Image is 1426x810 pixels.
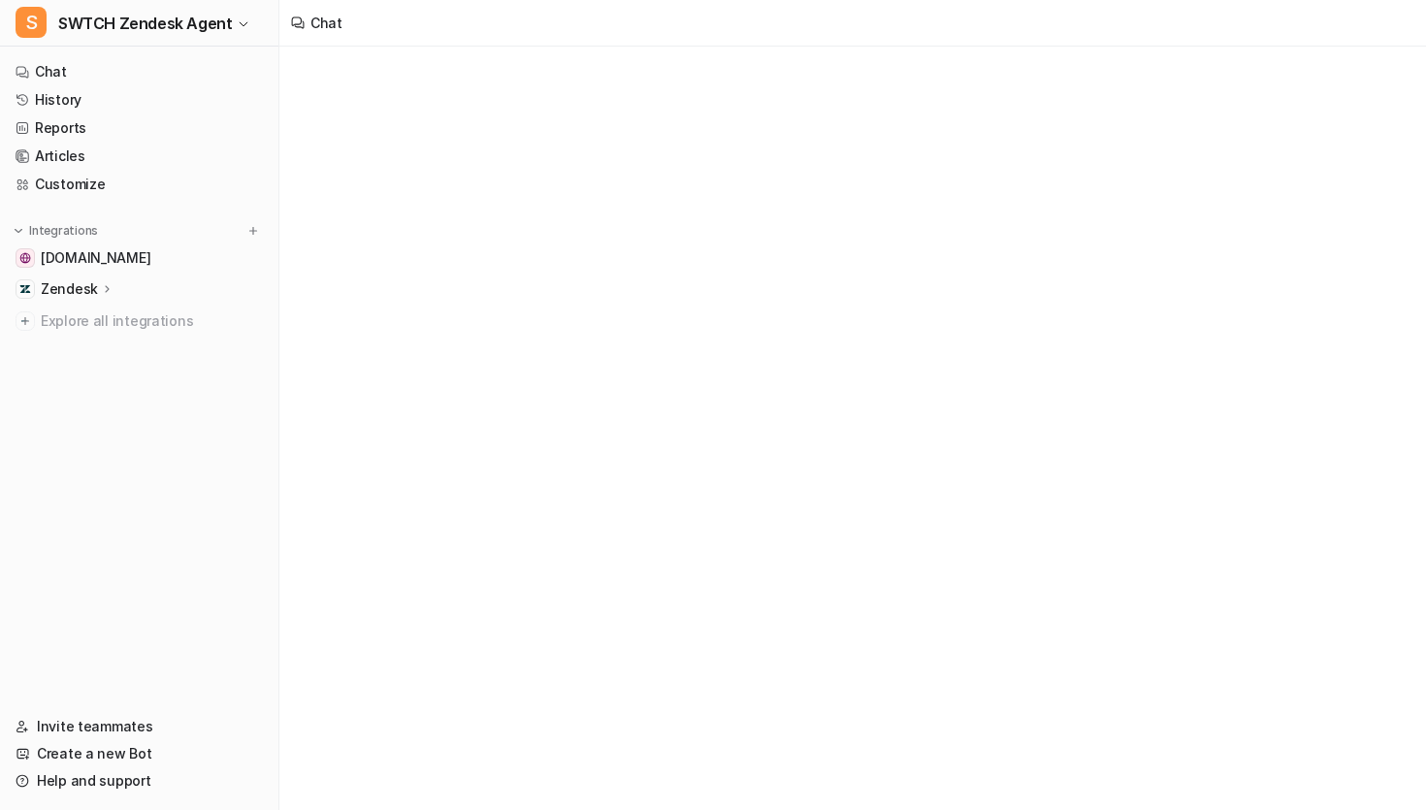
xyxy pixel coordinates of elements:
a: History [8,86,271,113]
img: swtchenergy.com [19,252,31,264]
span: [DOMAIN_NAME] [41,248,150,268]
span: Explore all integrations [41,306,263,337]
button: Integrations [8,221,104,241]
a: Create a new Bot [8,740,271,767]
p: Zendesk [41,279,98,299]
a: Invite teammates [8,713,271,740]
a: Articles [8,143,271,170]
a: Reports [8,114,271,142]
a: Chat [8,58,271,85]
img: menu_add.svg [246,224,260,238]
div: Chat [310,13,342,33]
a: Explore all integrations [8,308,271,335]
img: expand menu [12,224,25,238]
a: swtchenergy.com[DOMAIN_NAME] [8,244,271,272]
img: Zendesk [19,283,31,295]
img: explore all integrations [16,311,35,331]
span: SWTCH Zendesk Agent [58,10,232,37]
a: Help and support [8,767,271,794]
span: S [16,7,47,38]
a: Customize [8,171,271,198]
p: Integrations [29,223,98,239]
